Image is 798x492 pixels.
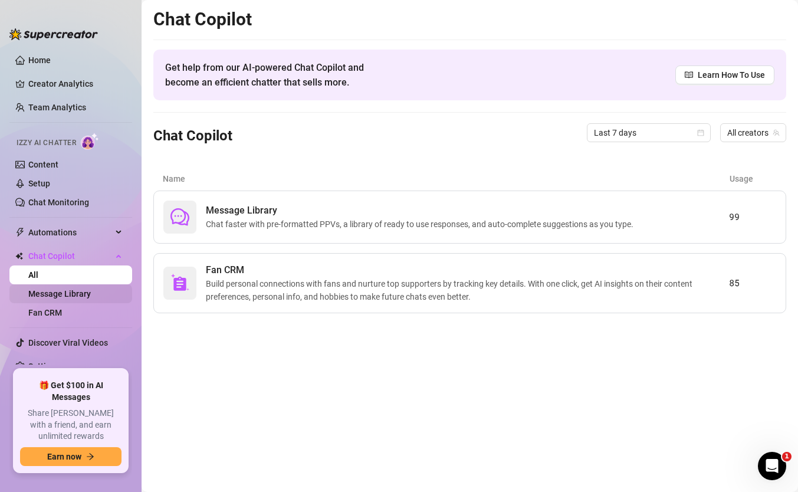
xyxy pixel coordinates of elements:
span: read [685,71,693,79]
span: 🎁 Get $100 in AI Messages [20,380,121,403]
span: team [773,129,780,136]
span: Chat faster with pre-formatted PPVs, a library of ready to use responses, and auto-complete sugge... [206,218,638,231]
a: Discover Viral Videos [28,338,108,347]
article: 99 [729,210,776,224]
span: Get help from our AI-powered Chat Copilot and become an efficient chatter that sells more. [165,60,392,90]
button: Earn nowarrow-right [20,447,121,466]
a: Fan CRM [28,308,62,317]
a: Settings [28,362,60,371]
a: Home [28,55,51,65]
article: Name [163,172,730,185]
span: comment [170,208,189,227]
span: Build personal connections with fans and nurture top supporters by tracking key details. With one... [206,277,729,303]
a: Content [28,160,58,169]
a: Chat Monitoring [28,198,89,207]
img: Chat Copilot [15,252,23,260]
span: Last 7 days [594,124,704,142]
a: All [28,270,38,280]
span: Message Library [206,204,638,218]
span: Automations [28,223,112,242]
a: Learn How To Use [675,65,774,84]
iframe: Intercom live chat [758,452,786,480]
span: arrow-right [86,452,94,461]
article: Usage [730,172,777,185]
a: Team Analytics [28,103,86,112]
span: Fan CRM [206,263,729,277]
a: Message Library [28,289,91,299]
img: AI Chatter [81,133,99,150]
span: Earn now [47,452,81,461]
a: Setup [28,179,50,188]
img: svg%3e [170,274,189,293]
img: logo-BBDzfeDw.svg [9,28,98,40]
span: 1 [782,452,792,461]
span: All creators [727,124,779,142]
span: Izzy AI Chatter [17,137,76,149]
span: calendar [697,129,704,136]
span: thunderbolt [15,228,25,237]
h3: Chat Copilot [153,127,232,146]
h2: Chat Copilot [153,8,786,31]
span: Learn How To Use [698,68,765,81]
a: Creator Analytics [28,74,123,93]
span: Share [PERSON_NAME] with a friend, and earn unlimited rewards [20,408,121,442]
article: 85 [729,276,776,290]
span: Chat Copilot [28,247,112,265]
